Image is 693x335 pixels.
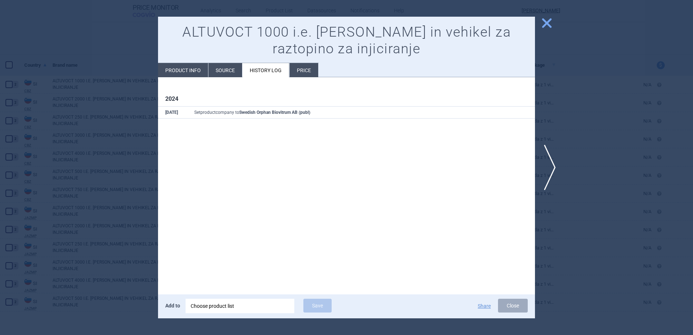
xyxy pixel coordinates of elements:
[498,299,528,313] button: Close
[242,63,289,77] li: History log
[191,299,289,313] div: Choose product list
[478,303,491,309] button: Share
[165,299,180,313] p: Add to
[303,299,332,313] button: Save
[165,24,528,57] h1: ALTUVOCT 1000 i.e. [PERSON_NAME] in vehikel za raztopino za injiciranje
[194,110,310,115] span: Set product company to
[158,106,187,119] th: [DATE]
[290,63,318,77] li: Price
[208,63,242,77] li: Source
[158,63,208,77] li: Product info
[239,110,310,115] strong: Swedish Orphan Biovitrum AB (publ)
[165,95,528,102] h1: 2024
[186,299,294,313] div: Choose product list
